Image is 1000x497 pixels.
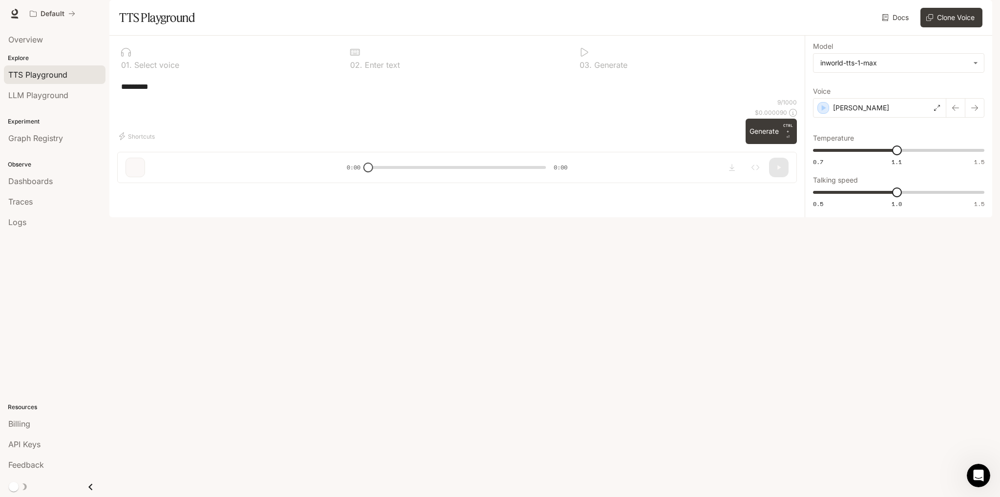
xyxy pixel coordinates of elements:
[892,200,902,208] span: 1.0
[41,10,64,18] p: Default
[121,61,132,69] p: 0 1 .
[813,43,833,50] p: Model
[967,464,990,487] iframe: Intercom live chat
[362,61,400,69] p: Enter text
[783,123,793,140] p: ⏎
[820,58,968,68] div: inworld-tts-1-max
[813,135,854,142] p: Temperature
[592,61,627,69] p: Generate
[974,200,984,208] span: 1.5
[974,158,984,166] span: 1.5
[892,158,902,166] span: 1.1
[580,61,592,69] p: 0 3 .
[119,8,195,27] h1: TTS Playground
[755,108,787,117] p: $ 0.000090
[350,61,362,69] p: 0 2 .
[117,128,159,144] button: Shortcuts
[813,200,823,208] span: 0.5
[813,177,858,184] p: Talking speed
[746,119,797,144] button: GenerateCTRL +⏎
[813,54,984,72] div: inworld-tts-1-max
[880,8,913,27] a: Docs
[783,123,793,134] p: CTRL +
[920,8,982,27] button: Clone Voice
[25,4,80,23] button: All workspaces
[813,88,831,95] p: Voice
[777,98,797,106] p: 9 / 1000
[833,103,889,113] p: [PERSON_NAME]
[813,158,823,166] span: 0.7
[132,61,179,69] p: Select voice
